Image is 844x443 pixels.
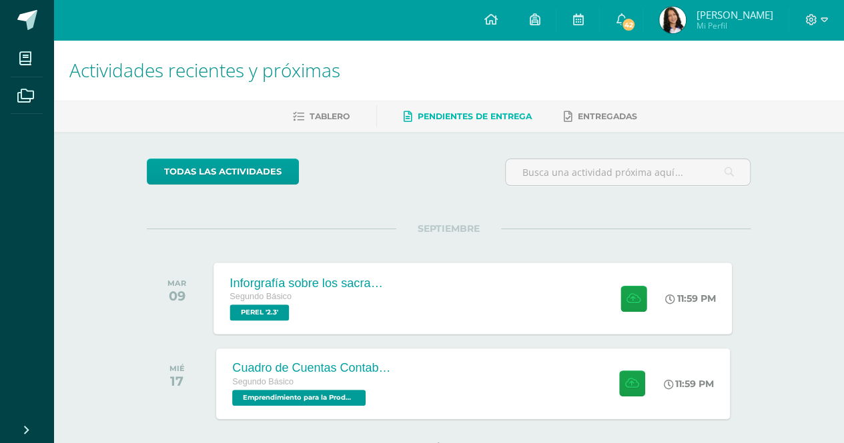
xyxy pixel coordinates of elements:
span: SEPTIEMBRE [396,222,501,234]
div: Cuadro de Cuentas Contables [232,361,392,375]
input: Busca una actividad próxima aquí... [506,159,750,185]
a: Tablero [293,106,350,127]
span: Emprendimiento para la Productividad '2.3' [232,390,366,406]
div: MIÉ [169,364,185,373]
span: [PERSON_NAME] [696,8,773,21]
span: Tablero [310,111,350,121]
div: 11:59 PM [664,378,714,390]
a: Entregadas [564,106,637,127]
span: Segundo Básico [232,377,294,386]
span: 42 [621,17,636,32]
img: 4df43d4f6b0490ff4d18e76d6063dca9.png [659,7,686,33]
div: 17 [169,373,185,389]
span: Segundo Básico [230,292,292,301]
span: PEREL '2.3' [230,304,290,320]
span: Actividades recientes y próximas [69,57,340,83]
a: Pendientes de entrega [404,106,532,127]
div: 09 [167,288,186,304]
div: Inforgrafía sobre los sacramentos de curación [230,276,392,290]
div: 11:59 PM [666,292,717,304]
div: MAR [167,278,186,288]
span: Mi Perfil [696,20,773,31]
a: todas las Actividades [147,159,299,185]
span: Pendientes de entrega [418,111,532,121]
span: Entregadas [578,111,637,121]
